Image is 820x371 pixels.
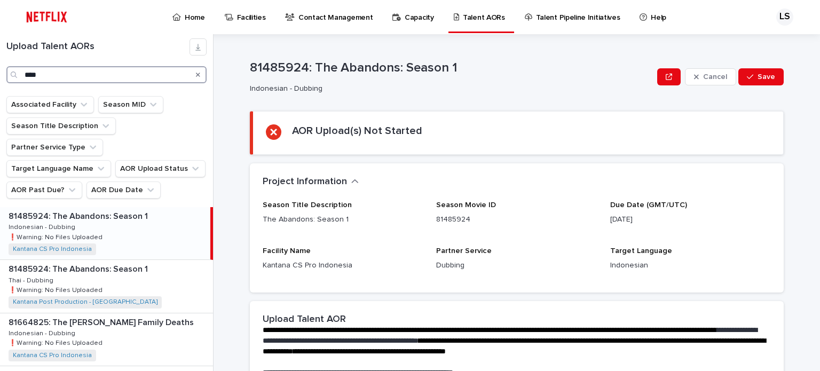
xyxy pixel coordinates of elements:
[9,209,150,222] p: 81485924: The Abandons: Season 1
[263,201,352,209] span: Season Title Description
[86,181,161,199] button: AOR Due Date
[250,84,649,93] p: Indonesian - Dubbing
[263,314,346,326] h2: Upload Talent AOR
[436,260,597,271] p: Dubbing
[115,160,206,177] button: AOR Upload Status
[6,181,82,199] button: AOR Past Due?
[9,328,77,337] p: Indonesian - Dubbing
[610,247,672,255] span: Target Language
[9,337,105,347] p: ❗️Warning: No Files Uploaded
[610,260,771,271] p: Indonesian
[13,298,157,306] a: Kantana Post Production - [GEOGRAPHIC_DATA]
[21,6,72,28] img: ifQbXi3ZQGMSEF7WDB7W
[6,160,111,177] button: Target Language Name
[436,201,496,209] span: Season Movie ID
[758,73,775,81] span: Save
[436,247,492,255] span: Partner Service
[6,66,207,83] input: Search
[6,41,190,53] h1: Upload Talent AORs
[98,96,163,113] button: Season MID
[263,214,423,225] p: The Abandons: Season 1
[9,232,105,241] p: ❗️Warning: No Files Uploaded
[292,124,422,137] h2: AOR Upload(s) Not Started
[6,117,116,135] button: Season Title Description
[263,260,423,271] p: Kantana CS Pro Indonesia
[9,262,150,274] p: 81485924: The Abandons: Season 1
[685,68,736,85] button: Cancel
[6,139,103,156] button: Partner Service Type
[13,352,92,359] a: Kantana CS Pro Indonesia
[263,176,347,188] h2: Project Information
[703,73,727,81] span: Cancel
[250,60,653,76] p: 81485924: The Abandons: Season 1
[776,9,793,26] div: LS
[9,285,105,294] p: ❗️Warning: No Files Uploaded
[263,176,359,188] button: Project Information
[738,68,784,85] button: Save
[9,222,77,231] p: Indonesian - Dubbing
[13,246,92,253] a: Kantana CS Pro Indonesia
[263,247,311,255] span: Facility Name
[436,214,597,225] p: 81485924
[610,201,687,209] span: Due Date (GMT/UTC)
[6,96,94,113] button: Associated Facility
[610,214,771,225] p: [DATE]
[9,275,56,285] p: Thai - Dubbing
[9,315,196,328] p: 81664825: The [PERSON_NAME] Family Deaths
